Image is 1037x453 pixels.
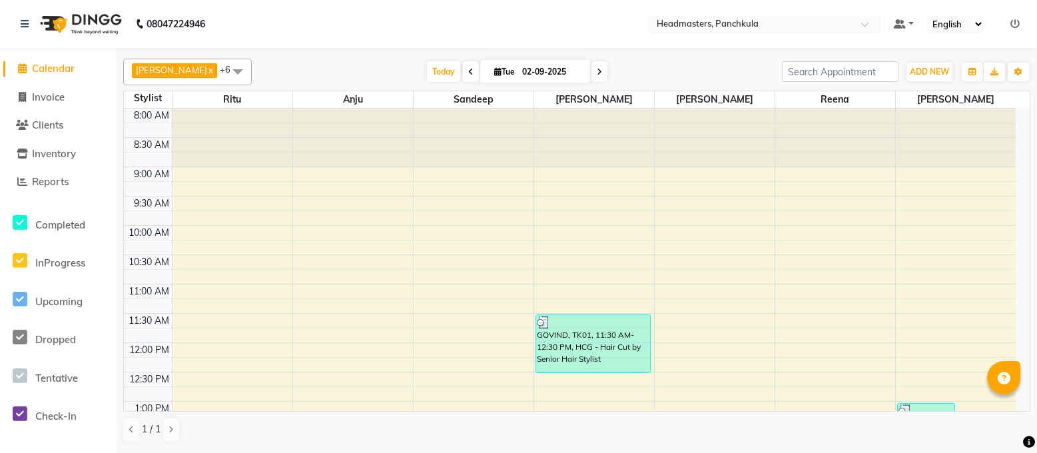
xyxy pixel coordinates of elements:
span: Invoice [32,91,65,103]
span: Upcoming [35,295,83,308]
span: Tentative [35,372,78,384]
span: Today [427,61,460,82]
img: logo [34,5,125,43]
a: Calendar [3,61,113,77]
button: ADD NEW [906,63,952,81]
div: Stylist [124,91,172,105]
span: +6 [220,64,240,75]
a: Reports [3,175,113,190]
span: Inventory [32,147,76,160]
span: InProgress [35,256,85,269]
span: Calendar [32,62,75,75]
a: Invoice [3,90,113,105]
span: 1 / 1 [142,422,161,436]
span: [PERSON_NAME] [896,91,1016,108]
div: 1:00 PM [132,402,172,416]
div: 10:30 AM [126,255,172,269]
b: 08047224946 [147,5,205,43]
span: Reports [32,175,69,188]
div: 11:00 AM [126,284,172,298]
span: Ritu [173,91,292,108]
input: Search Appointment [782,61,898,82]
span: [PERSON_NAME] [136,65,207,75]
div: 9:00 AM [131,167,172,181]
div: 12:30 PM [127,372,172,386]
input: 2025-09-02 [518,62,585,82]
div: 12:00 PM [127,343,172,357]
span: Sandeep [414,91,533,108]
div: 10:00 AM [126,226,172,240]
span: ADD NEW [910,67,949,77]
div: 8:30 AM [131,138,172,152]
div: 9:30 AM [131,197,172,211]
span: Dropped [35,333,76,346]
a: Clients [3,118,113,133]
a: x [207,65,213,75]
span: Check-In [35,410,77,422]
div: 11:30 AM [126,314,172,328]
span: Completed [35,219,85,231]
span: Anju [293,91,413,108]
div: 8:00 AM [131,109,172,123]
div: GOVIND, TK01, 11:30 AM-12:30 PM, HCG - Hair Cut by Senior Hair Stylist [536,315,651,372]
span: Clients [32,119,63,131]
span: Reena [775,91,895,108]
a: Inventory [3,147,113,162]
span: [PERSON_NAME] [655,91,775,108]
span: [PERSON_NAME] [534,91,654,108]
span: Tue [491,67,518,77]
